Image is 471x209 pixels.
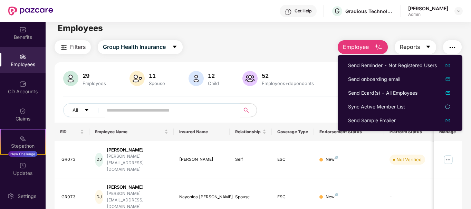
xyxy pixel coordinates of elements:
[396,156,422,163] div: Not Verified
[107,184,168,190] div: [PERSON_NAME]
[8,7,53,15] img: New Pazcare Logo
[107,153,168,173] div: [PERSON_NAME][EMAIL_ADDRESS][DOMAIN_NAME]
[95,190,103,204] div: DJ
[448,43,456,52] img: svg+xml;base64,PHN2ZyB4bWxucz0iaHR0cDovL3d3dy53My5vcmcvMjAwMC9zdmciIHdpZHRoPSIyNCIgaGVpZ2h0PSIyNC...
[272,123,314,141] th: Coverage Type
[63,71,78,86] img: svg+xml;base64,PHN2ZyB4bWxucz0iaHR0cDovL3d3dy53My5vcmcvMjAwMC9zdmciIHhtbG5zOnhsaW5rPSJodHRwOi8vd3...
[89,123,174,141] th: Employee Name
[408,5,448,12] div: [PERSON_NAME]
[295,8,311,14] div: Get Help
[348,75,400,83] div: Send onboarding email
[8,151,37,157] div: New Challenge
[335,193,338,196] img: svg+xml;base64,PHN2ZyB4bWxucz0iaHR0cDovL3d3dy53My5vcmcvMjAwMC9zdmciIHdpZHRoPSI4IiBoZWlnaHQ9IjgiIH...
[55,40,91,54] button: Filters
[444,75,452,83] img: dropDownIcon
[19,26,26,33] img: svg+xml;base64,PHN2ZyBpZD0iQmVuZWZpdHMiIHhtbG5zPSJodHRwOi8vd3d3LnczLm9yZy8yMDAwL3N2ZyIgd2lkdGg9Ij...
[348,62,437,69] div: Send Reminder - Not Registered Users
[285,8,292,15] img: svg+xml;base64,PHN2ZyBpZD0iSGVscC0zMngzMiIgeG1sbnM9Imh0dHA6Ly93d3cudzMub3JnLzIwMDAvc3ZnIiB3aWR0aD...
[335,156,338,159] img: svg+xml;base64,PHN2ZyB4bWxucz0iaHR0cDovL3d3dy53My5vcmcvMjAwMC9zdmciIHdpZHRoPSI4IiBoZWlnaHQ9IjgiIH...
[240,103,257,117] button: search
[61,194,84,200] div: GR073
[319,129,378,135] div: Endorsement Status
[326,156,338,163] div: New
[147,72,166,79] div: 11
[235,194,266,200] div: Spouse
[338,40,388,54] button: Employee
[260,72,315,79] div: 52
[129,71,145,86] img: svg+xml;base64,PHN2ZyB4bWxucz0iaHR0cDovL3d3dy53My5vcmcvMjAwMC9zdmciIHhtbG5zOnhsaW5rPSJodHRwOi8vd3...
[400,43,420,51] span: Reports
[73,106,78,114] span: All
[242,71,258,86] img: svg+xml;base64,PHN2ZyB4bWxucz0iaHR0cDovL3d3dy53My5vcmcvMjAwMC9zdmciIHhtbG5zOnhsaW5rPSJodHRwOi8vd3...
[456,8,461,14] img: svg+xml;base64,PHN2ZyBpZD0iRHJvcGRvd24tMzJ4MzIiIHhtbG5zPSJodHRwOi8vd3d3LnczLm9yZy8yMDAwL3N2ZyIgd2...
[348,117,396,124] div: Send Sample Emailer
[425,44,431,50] span: caret-down
[58,23,103,33] span: Employees
[189,71,204,86] img: svg+xml;base64,PHN2ZyB4bWxucz0iaHR0cDovL3d3dy53My5vcmcvMjAwMC9zdmciIHhtbG5zOnhsaW5rPSJodHRwOi8vd3...
[81,72,107,79] div: 29
[345,8,394,14] div: Gradious Technologies Private Limited
[60,43,68,52] img: svg+xml;base64,PHN2ZyB4bWxucz0iaHR0cDovL3d3dy53My5vcmcvMjAwMC9zdmciIHdpZHRoPSIyNCIgaGVpZ2h0PSIyNC...
[81,81,107,86] div: Employees
[374,43,383,52] img: svg+xml;base64,PHN2ZyB4bWxucz0iaHR0cDovL3d3dy53My5vcmcvMjAwMC9zdmciIHhtbG5zOnhsaW5rPSJodHRwOi8vd3...
[19,162,26,169] img: svg+xml;base64,PHN2ZyBpZD0iVXBkYXRlZCIgeG1sbnM9Imh0dHA6Ly93d3cudzMub3JnLzIwMDAvc3ZnIiB3aWR0aD0iMj...
[348,103,405,111] div: Sync Active Member List
[19,81,26,87] img: svg+xml;base64,PHN2ZyBpZD0iQ0RfQWNjb3VudHMiIGRhdGEtbmFtZT0iQ0QgQWNjb3VudHMiIHhtbG5zPSJodHRwOi8vd3...
[147,81,166,86] div: Spouse
[206,81,220,86] div: Child
[98,40,183,54] button: Group Health Insurancecaret-down
[277,156,308,163] div: ESC
[19,108,26,115] img: svg+xml;base64,PHN2ZyBpZD0iQ2xhaW0iIHhtbG5zPSJodHRwOi8vd3d3LnczLm9yZy8yMDAwL3N2ZyIgd2lkdGg9IjIwIi...
[1,143,45,149] div: Stepathon
[95,153,103,167] div: DJ
[174,123,230,141] th: Insured Name
[55,123,90,141] th: EID
[206,72,220,79] div: 12
[84,108,89,113] span: caret-down
[395,40,436,54] button: Reportscaret-down
[408,12,448,17] div: Admin
[260,81,315,86] div: Employees+dependents
[444,89,452,97] img: dropDownIcon
[235,129,261,135] span: Relationship
[348,89,417,97] div: Send Ecard(s) - All Employees
[63,103,105,117] button: Allcaret-down
[19,53,26,60] img: svg+xml;base64,PHN2ZyBpZD0iRW1wbG95ZWVzIiB4bWxucz0iaHR0cDovL3d3dy53My5vcmcvMjAwMC9zdmciIHdpZHRoPS...
[445,104,450,109] span: reload
[179,156,224,163] div: [PERSON_NAME]
[95,129,163,135] span: Employee Name
[277,194,308,200] div: ESC
[230,123,272,141] th: Relationship
[179,194,224,200] div: Nayonica [PERSON_NAME]
[16,193,38,200] div: Settings
[235,156,266,163] div: Self
[343,43,369,51] span: Employee
[326,194,338,200] div: New
[444,61,452,70] img: dropDownIcon
[172,44,177,50] span: caret-down
[103,43,166,51] span: Group Health Insurance
[240,107,253,113] span: search
[335,7,340,15] span: G
[70,43,86,51] span: Filters
[19,135,26,142] img: svg+xml;base64,PHN2ZyB4bWxucz0iaHR0cDovL3d3dy53My5vcmcvMjAwMC9zdmciIHdpZHRoPSIyMSIgaGVpZ2h0PSIyMC...
[444,116,452,125] img: svg+xml;base64,PHN2ZyB4bWxucz0iaHR0cDovL3d3dy53My5vcmcvMjAwMC9zdmciIHhtbG5zOnhsaW5rPSJodHRwOi8vd3...
[107,147,168,153] div: [PERSON_NAME]
[60,129,79,135] span: EID
[7,193,14,200] img: svg+xml;base64,PHN2ZyBpZD0iU2V0dGluZy0yMHgyMCIgeG1sbnM9Imh0dHA6Ly93d3cudzMub3JnLzIwMDAvc3ZnIiB3aW...
[443,154,454,165] img: manageButton
[61,156,84,163] div: GR073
